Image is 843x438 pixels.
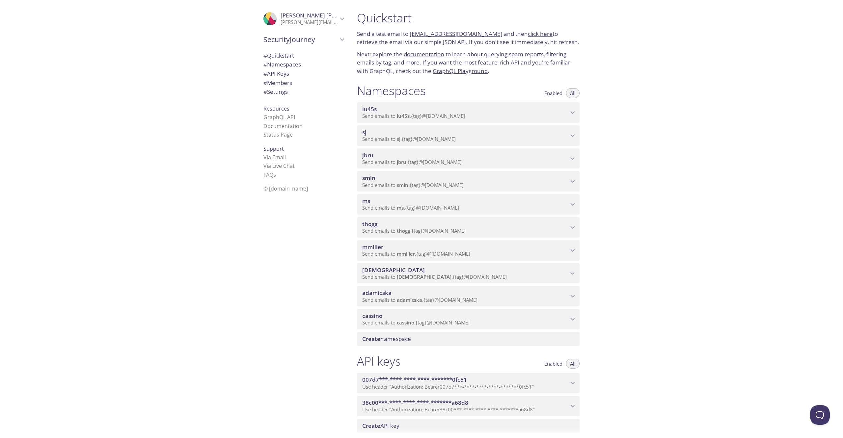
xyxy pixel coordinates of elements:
h1: Quickstart [357,11,580,25]
span: Create [362,335,380,343]
div: Quickstart [258,51,349,60]
span: Create [362,422,380,429]
span: # [263,70,267,77]
a: click here [528,30,553,38]
span: # [263,88,267,95]
span: Send emails to . {tag} @[DOMAIN_NAME] [362,159,462,165]
span: Resources [263,105,289,112]
div: mmiller namespace [357,240,580,261]
span: Send emails to . {tag} @[DOMAIN_NAME] [362,136,456,142]
span: Members [263,79,292,87]
span: [PERSON_NAME] [PERSON_NAME] [281,12,371,19]
span: Settings [263,88,288,95]
span: © [DOMAIN_NAME] [263,185,308,192]
span: sj [362,128,367,136]
span: # [263,52,267,59]
div: thogg namespace [357,217,580,238]
span: s [273,171,276,178]
div: sj namespace [357,125,580,146]
span: jbru [397,159,406,165]
div: jbru namespace [357,148,580,169]
span: lu45s [397,113,410,119]
span: mmiller [362,243,383,251]
button: All [566,88,580,98]
span: ms [397,204,404,211]
a: Documentation [263,122,303,130]
span: Send emails to . {tag} @[DOMAIN_NAME] [362,113,465,119]
span: Namespaces [263,61,301,68]
span: smin [397,182,408,188]
span: Send emails to . {tag} @[DOMAIN_NAME] [362,319,470,326]
button: All [566,359,580,369]
span: Send emails to . {tag} @[DOMAIN_NAME] [362,273,507,280]
span: mmiller [397,250,415,257]
div: ms namespace [357,194,580,215]
span: smin [362,174,375,182]
h1: Namespaces [357,83,426,98]
div: Tim Hogg [258,8,349,30]
span: jbru [362,151,373,159]
a: Via Live Chat [263,162,295,169]
span: cassino [362,312,382,320]
div: Create API Key [357,419,580,433]
div: lu45s namespace [357,102,580,123]
span: thogg [397,227,410,234]
span: thogg [362,220,377,228]
div: bautista namespace [357,263,580,284]
span: Quickstart [263,52,294,59]
iframe: Help Scout Beacon - Open [810,405,830,425]
p: [PERSON_NAME][EMAIL_ADDRESS][DOMAIN_NAME] [281,19,338,26]
span: [DEMOGRAPHIC_DATA] [397,273,451,280]
div: API Keys [258,69,349,78]
div: SecurityJourney [258,31,349,48]
span: Send emails to . {tag} @[DOMAIN_NAME] [362,250,470,257]
span: lu45s [362,105,377,113]
div: smin namespace [357,171,580,192]
div: Members [258,78,349,88]
div: Namespaces [258,60,349,69]
h1: API keys [357,354,401,369]
span: Send emails to . {tag} @[DOMAIN_NAME] [362,182,464,188]
span: adamicska [397,296,422,303]
span: Send emails to . {tag} @[DOMAIN_NAME] [362,227,466,234]
div: adamicska namespace [357,286,580,306]
span: ms [362,197,370,205]
span: # [263,79,267,87]
div: Create namespace [357,332,580,346]
a: [EMAIL_ADDRESS][DOMAIN_NAME] [410,30,503,38]
div: cassino namespace [357,309,580,329]
a: GraphQL API [263,114,295,121]
span: SecurityJourney [263,35,338,44]
span: Send emails to . {tag} @[DOMAIN_NAME] [362,204,459,211]
button: Enabled [540,359,566,369]
p: Send a test email to and then to retrieve the email via our simple JSON API. If you don't see it ... [357,30,580,46]
span: API Keys [263,70,289,77]
a: GraphQL Playground [433,67,488,75]
span: # [263,61,267,68]
a: Via Email [263,154,286,161]
div: Team Settings [258,87,349,96]
a: Status Page [263,131,293,138]
span: API key [362,422,399,429]
span: namespace [362,335,411,343]
a: documentation [404,50,444,58]
span: Send emails to . {tag} @[DOMAIN_NAME] [362,296,477,303]
a: FAQ [263,171,276,178]
span: cassino [397,319,414,326]
span: Support [263,145,284,152]
span: sj [397,136,400,142]
button: Enabled [540,88,566,98]
span: [DEMOGRAPHIC_DATA] [362,266,425,274]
